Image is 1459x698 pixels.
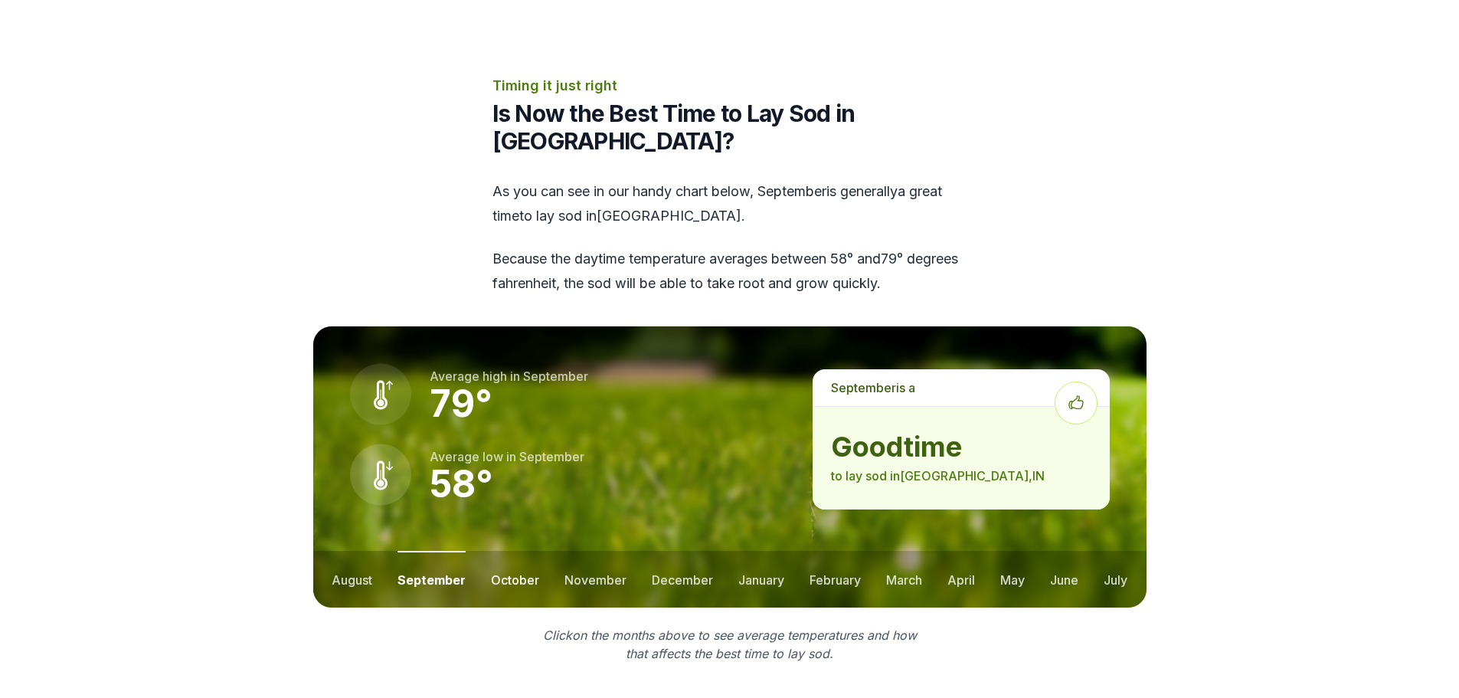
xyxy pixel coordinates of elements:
[519,449,584,464] span: september
[430,447,584,466] p: Average low in
[332,551,372,608] button: august
[534,626,926,663] p: Click on the months above to see average temperatures and how that affects the best time to lay sod.
[947,551,975,608] button: april
[831,380,896,395] span: september
[430,461,493,506] strong: 58 °
[397,551,466,608] button: september
[738,551,784,608] button: january
[1000,551,1025,608] button: may
[492,247,967,296] p: Because the daytime temperature averages between 58 ° and 79 ° degrees fahrenheit, the sod will b...
[491,551,539,608] button: october
[810,551,861,608] button: february
[757,183,826,199] span: september
[492,179,967,296] div: As you can see in our handy chart below, is generally a great time to lay sod in [GEOGRAPHIC_DATA] .
[430,381,492,426] strong: 79 °
[564,551,626,608] button: november
[1104,551,1127,608] button: july
[1050,551,1078,608] button: june
[523,369,588,384] span: september
[831,467,1091,485] p: to lay sod in [GEOGRAPHIC_DATA] , IN
[652,551,713,608] button: december
[492,100,967,155] h2: Is Now the Best Time to Lay Sod in [GEOGRAPHIC_DATA]?
[886,551,922,608] button: march
[813,369,1109,406] p: is a
[492,75,967,97] p: Timing it just right
[430,367,588,385] p: Average high in
[831,431,1091,462] strong: good time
